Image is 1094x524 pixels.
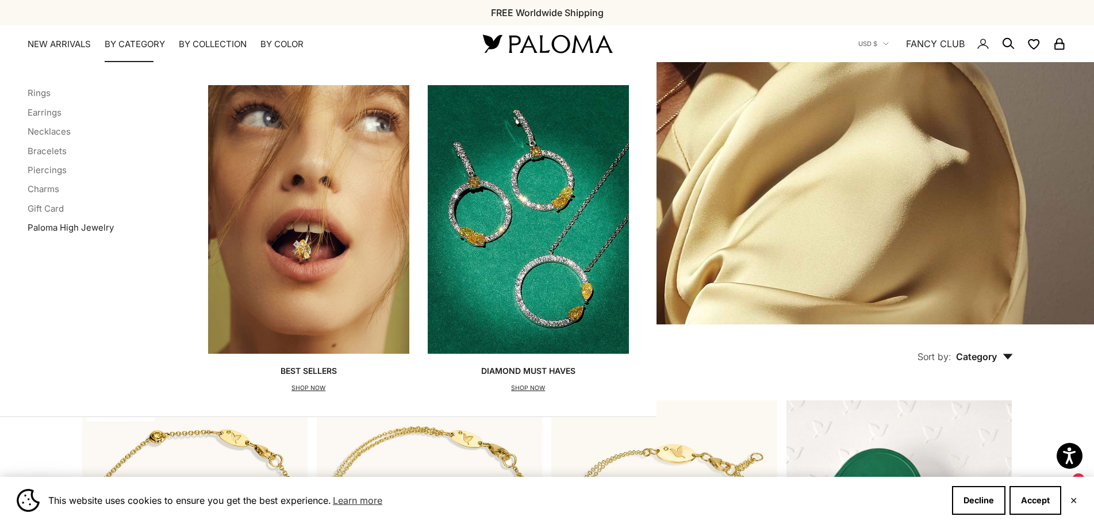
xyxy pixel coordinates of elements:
p: SHOP NOW [481,383,575,394]
a: Piercings [28,165,67,175]
img: Cookie banner [17,489,40,512]
a: Charms [28,183,59,194]
p: Diamond Must Haves [481,365,575,377]
button: Accept [1009,486,1061,515]
button: Close [1070,497,1077,504]
button: Decline [952,486,1005,515]
p: Best Sellers [281,365,337,377]
span: USD $ [858,39,877,49]
span: Sort by: [918,351,951,362]
a: Rings [28,87,51,98]
button: Sort by: Category [891,324,1039,373]
a: Learn more [331,492,384,509]
a: Diamond Must HavesSHOP NOW [428,85,629,393]
a: Necklaces [28,126,71,137]
summary: By Collection [179,39,247,50]
p: FREE Worldwide Shipping [491,5,604,20]
a: Gift Card [28,203,64,214]
p: SHOP NOW [281,383,337,394]
nav: Primary navigation [28,39,455,50]
a: Best SellersSHOP NOW [208,85,409,393]
a: Bracelets [28,146,67,156]
a: NEW ARRIVALS [28,39,91,50]
summary: By Category [105,39,165,50]
a: Earrings [28,107,62,118]
span: Category [956,351,1013,362]
nav: Secondary navigation [858,25,1066,62]
summary: By Color [260,39,304,50]
span: This website uses cookies to ensure you get the best experience. [48,492,943,509]
a: Paloma High Jewelry [28,222,114,233]
button: USD $ [858,39,889,49]
a: FANCY CLUB [906,36,965,51]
